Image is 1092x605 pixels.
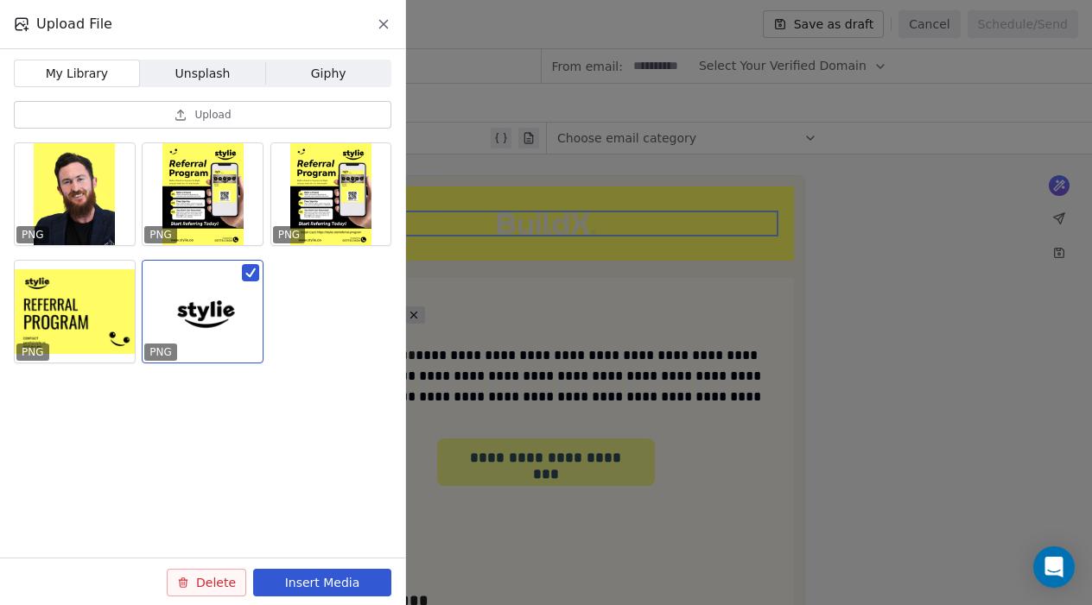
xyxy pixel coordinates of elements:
p: PNG [278,228,301,242]
span: Giphy [311,65,346,83]
span: Upload [194,108,231,122]
button: Delete [167,569,246,596]
p: PNG [22,228,44,242]
p: PNG [149,345,172,359]
span: Unsplash [175,65,231,83]
p: PNG [22,345,44,359]
button: Insert Media [253,569,391,596]
button: Upload [14,101,391,129]
div: Open Intercom Messenger [1033,546,1075,588]
p: PNG [149,228,172,242]
span: Upload File [36,14,112,35]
